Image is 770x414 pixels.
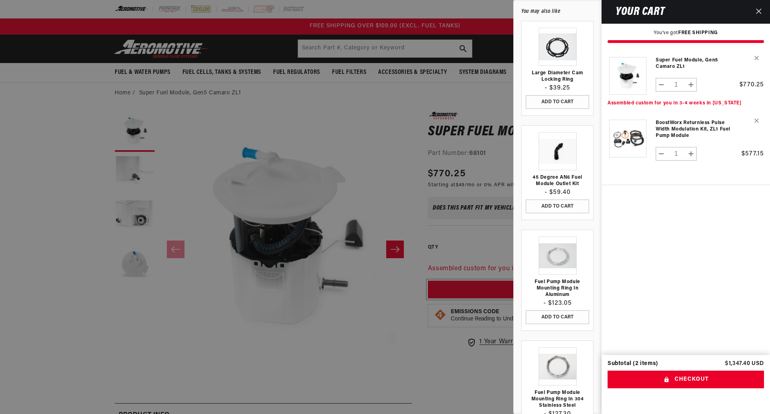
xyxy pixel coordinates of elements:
input: Quantity for Super Fuel Module, Gen5 Camaro ZL1 [667,78,686,92]
a: Super Fuel Module, Gen5 Camaro ZL1 [656,57,736,70]
span: $577.15 [742,151,764,157]
div: Subtotal (2 items) [608,361,658,367]
span: $770.25 [740,82,764,88]
button: Remove BoostWorx Returnless Pulse Width Modulation Kit, ZL1 Fuel Pump Module [750,114,764,128]
input: Quantity for BoostWorx Returnless Pulse Width Modulation Kit, ZL1 Fuel Pump Module [667,147,686,161]
p: Assembled custom for you in 3-4 weeks in [US_STATE] [608,100,764,107]
iframe: PayPal-paypal [608,388,764,406]
a: BoostWorx Returnless Pulse Width Modulation Kit, ZL1 Fuel Pump Module [656,120,736,139]
h2: Your cart [608,7,665,17]
p: You’ve got [608,30,764,37]
button: Remove Super Fuel Module, Gen5 Camaro ZL1 [750,51,764,65]
strong: FREE SHIPPING [678,31,718,35]
p: $1,347.40 USD [725,361,764,367]
button: Checkout [608,371,764,389]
